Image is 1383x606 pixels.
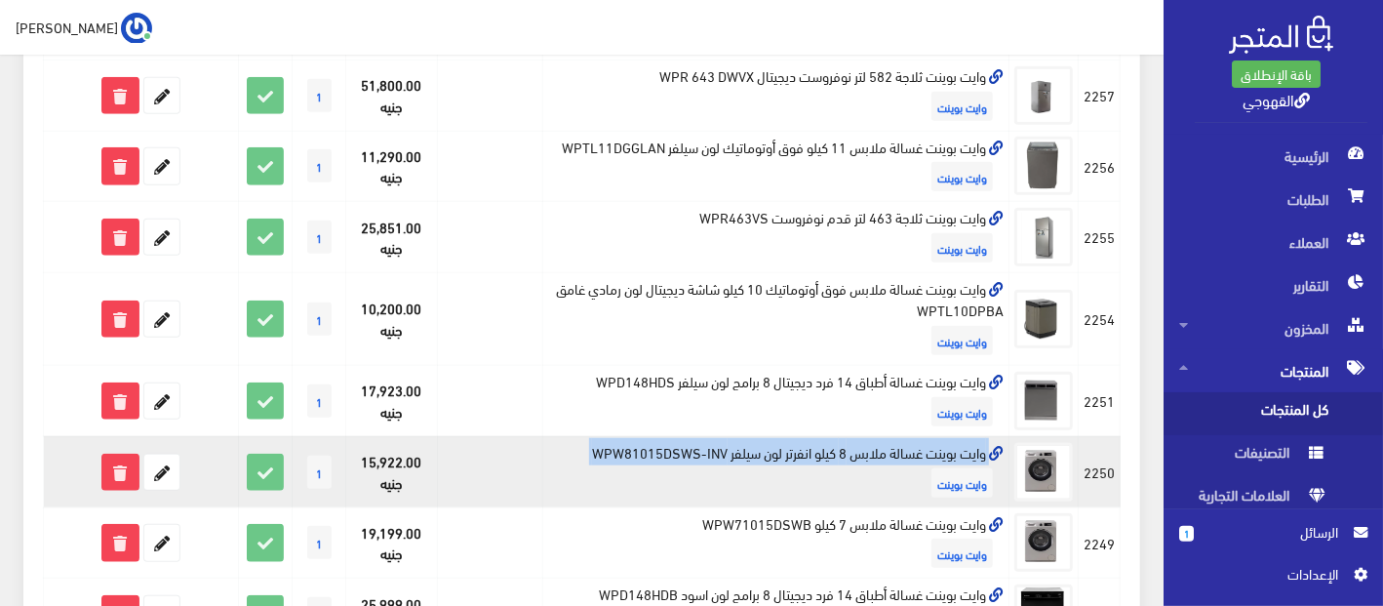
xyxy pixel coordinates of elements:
[1014,66,1073,125] img: oayt-boynt-thlag-582-ltr-nofrost-dygytal-balhnfy-sylfr-wpr-643-dwdx.png
[543,436,1009,507] td: وايت بوينت غسالة ملابس 8 كيلو انفرتر لون سيلفر WPW81015DSWS-INV
[931,162,993,191] span: وايت بوينت
[1164,135,1383,178] a: الرئيسية
[1195,563,1337,585] span: اﻹعدادات
[1014,137,1073,195] img: oayt-boynt-ghsal-mlabs-11-kylo-fok-aotomatyk-lon-sylfr-wptl11dgga.png
[346,60,437,131] td: 51,800.00 جنيه
[1232,61,1321,88] a: باقة الإنطلاق
[1243,85,1310,113] a: القهوجي
[307,79,332,112] span: 1
[1179,526,1194,542] span: 1
[1179,563,1367,594] a: اﻹعدادات
[931,233,993,263] span: وايت بوينت
[931,326,993,355] span: وايت بوينت
[346,436,437,507] td: 15,922.00 جنيه
[1164,392,1383,435] a: كل المنتجات
[543,131,1009,202] td: وايت بوينت غسالة ملابس 11 كيلو فوق أوتوماتيك لون سيلفر WPTL11DGGLAN
[1179,478,1327,521] span: العلامات التجارية
[16,15,118,39] span: [PERSON_NAME]
[307,221,332,254] span: 1
[543,60,1009,131] td: وايت بوينت ثلاجة 582 لتر نوفروست ديجيتال WPR 643 DWVX
[931,92,993,121] span: وايت بوينت
[931,397,993,426] span: وايت بوينت
[346,273,437,366] td: 10,200.00 جنيه
[1164,263,1383,306] a: التقارير
[543,202,1009,273] td: وايت بوينت ثلاجة 463 لتر قدم نوفروست WPR463VS
[307,149,332,182] span: 1
[1164,306,1383,349] a: المخزون
[1179,435,1327,478] span: التصنيفات
[346,131,437,202] td: 11,290.00 جنيه
[1179,178,1367,221] span: الطلبات
[1079,507,1121,579] td: 2249
[1079,202,1121,273] td: 2255
[23,472,98,546] iframe: Drift Widget Chat Controller
[1079,131,1121,202] td: 2256
[1014,443,1073,502] img: oayt-boynt-ghsal-mlabs-8-kylo-anfrtr-lon-sylfr-wpw81015dsws-inv.png
[307,456,332,489] span: 1
[307,303,332,336] span: 1
[543,273,1009,366] td: وايت بوينت غسالة ملابس فوق أوتوماتيك 10 كيلو شاشة ديجيتال لون رمادي غامق WPTL10DPBA
[1164,178,1383,221] a: الطلبات
[1164,349,1383,392] a: المنتجات
[346,365,437,436] td: 17,923.00 جنيه
[121,13,152,44] img: ...
[1179,392,1327,435] span: كل المنتجات
[1079,60,1121,131] td: 2257
[543,365,1009,436] td: وايت بوينت غسالة أطباق 14 فرد ديجيتال 8 برامج لون سيلفر WPD148HDS
[931,468,993,498] span: وايت بوينت
[1014,372,1073,430] img: oayt-boynt-ghsal-atbak-14-frd-dygytal-8-bramg-lon-sylfr-wpd148hds.png
[307,384,332,418] span: 1
[1014,513,1073,572] img: oayt-boynt-ghsal-mlabs-7-kylo-1000-lf-balbkhar-anfrtr-lon-sylfr-wpw71015dsws-inv.png
[1164,221,1383,263] a: العملاء
[346,202,437,273] td: 25,851.00 جنيه
[1014,290,1073,348] img: oayt-boynt-ghsal-mlabs-fok-aotomatyk-10-kylo-shash-dygytal-lon-rmady-ghamk-wptl10dpba.png
[1014,208,1073,266] img: oayt-boynt-thlag-18-kdm-nofrost-lon-sylfr-wpr-463-x.png
[1079,436,1121,507] td: 2250
[1179,521,1367,563] a: 1 الرسائل
[1079,273,1121,366] td: 2254
[931,539,993,568] span: وايت بوينت
[1179,349,1367,392] span: المنتجات
[1229,16,1333,54] img: .
[346,507,437,579] td: 19,199.00 جنيه
[1164,435,1383,478] a: التصنيفات
[1179,263,1367,306] span: التقارير
[1179,135,1367,178] span: الرئيسية
[16,12,152,43] a: ... [PERSON_NAME]
[543,507,1009,579] td: وايت بوينت غسالة ملابس 7 كيلو WPW71015DSWB
[1179,221,1367,263] span: العملاء
[307,526,332,559] span: 1
[1164,478,1383,521] a: العلامات التجارية
[1079,365,1121,436] td: 2251
[1209,521,1338,543] span: الرسائل
[1179,306,1367,349] span: المخزون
